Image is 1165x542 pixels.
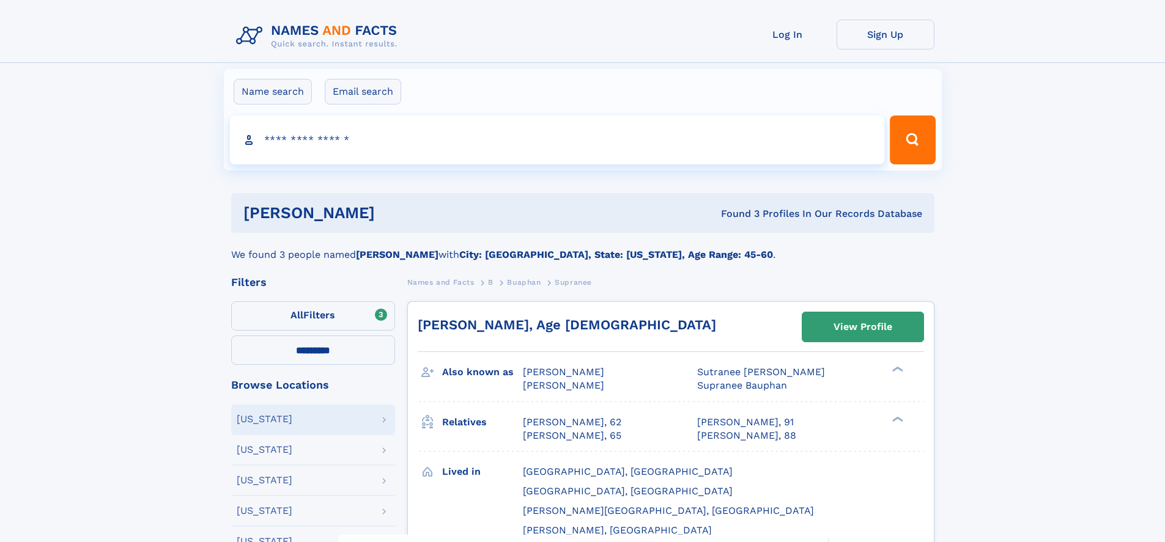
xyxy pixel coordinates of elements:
[802,312,923,342] a: View Profile
[234,79,312,104] label: Name search
[507,274,541,290] a: Buaphan
[523,524,712,536] span: [PERSON_NAME], [GEOGRAPHIC_DATA]
[697,379,787,391] span: Supranee Bauphan
[889,365,904,373] div: ❯
[523,379,604,391] span: [PERSON_NAME]
[237,414,292,424] div: [US_STATE]
[231,379,395,390] div: Browse Locations
[523,485,733,497] span: [GEOGRAPHIC_DATA], [GEOGRAPHIC_DATA]
[237,506,292,516] div: [US_STATE]
[523,416,621,429] a: [PERSON_NAME], 62
[237,475,292,485] div: [US_STATE]
[325,79,401,104] label: Email search
[548,207,922,221] div: Found 3 Profiles In Our Records Database
[837,20,934,49] a: Sign Up
[488,274,494,290] a: B
[889,415,904,423] div: ❯
[231,277,395,288] div: Filters
[523,466,733,477] span: [GEOGRAPHIC_DATA], [GEOGRAPHIC_DATA]
[442,412,523,433] h3: Relatives
[442,362,523,383] h3: Also known as
[237,445,292,455] div: [US_STATE]
[523,429,621,442] a: [PERSON_NAME], 65
[834,313,892,341] div: View Profile
[442,461,523,482] h3: Lived in
[890,115,935,164] button: Search Button
[523,505,814,516] span: [PERSON_NAME][GEOGRAPHIC_DATA], [GEOGRAPHIC_DATA]
[356,249,438,260] b: [PERSON_NAME]
[523,366,604,378] span: [PERSON_NAME]
[739,20,837,49] a: Log In
[231,301,395,331] label: Filters
[243,205,548,221] h1: [PERSON_NAME]
[555,278,592,287] span: Supranee
[488,278,494,287] span: B
[418,317,716,332] a: [PERSON_NAME], Age [DEMOGRAPHIC_DATA]
[290,309,303,321] span: All
[459,249,773,260] b: City: [GEOGRAPHIC_DATA], State: [US_STATE], Age Range: 45-60
[230,115,885,164] input: search input
[231,20,407,53] img: Logo Names and Facts
[697,429,796,442] a: [PERSON_NAME], 88
[697,366,825,378] span: Sutranee [PERSON_NAME]
[407,274,475,290] a: Names and Facts
[507,278,541,287] span: Buaphan
[231,233,934,262] div: We found 3 people named with .
[697,416,794,429] a: [PERSON_NAME], 91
